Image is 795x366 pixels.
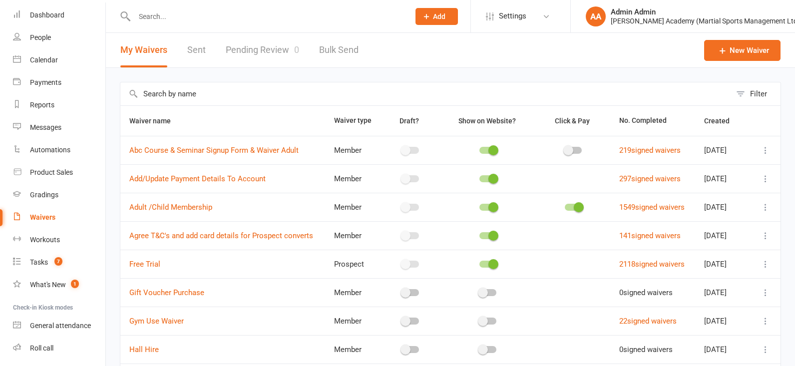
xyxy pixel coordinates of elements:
th: No. Completed [610,106,695,136]
a: Calendar [13,49,105,71]
td: [DATE] [695,193,751,221]
a: 297signed waivers [619,174,681,183]
button: Add [415,8,458,25]
td: [DATE] [695,221,751,250]
a: Pending Review0 [226,33,299,67]
span: 7 [54,257,62,266]
button: Filter [731,82,781,105]
a: Gradings [13,184,105,206]
a: Adult /Child Membership [129,203,212,212]
span: Click & Pay [555,117,590,125]
a: 141signed waivers [619,231,681,240]
a: New Waiver [704,40,781,61]
a: Agree T&C's and add card details for Prospect converts [129,231,313,240]
button: Draft? [391,115,430,127]
td: Member [325,335,382,364]
div: Messages [30,123,61,131]
td: Prospect [325,250,382,278]
span: Waiver name [129,117,182,125]
a: Bulk Send [319,33,359,67]
input: Search... [131,9,402,23]
div: AA [586,6,606,26]
td: [DATE] [695,250,751,278]
a: Payments [13,71,105,94]
a: 2118signed waivers [619,260,685,269]
div: General attendance [30,322,91,330]
a: Gym Use Waiver [129,317,184,326]
a: Roll call [13,337,105,360]
a: 22signed waivers [619,317,677,326]
div: Dashboard [30,11,64,19]
div: People [30,33,51,41]
button: My Waivers [120,33,167,67]
td: Member [325,278,382,307]
div: Product Sales [30,168,73,176]
span: Settings [499,5,526,27]
div: Gradings [30,191,58,199]
a: Sent [187,33,206,67]
a: Tasks 7 [13,251,105,274]
a: What's New1 [13,274,105,296]
input: Search by name [120,82,731,105]
span: 0 signed waivers [619,345,673,354]
a: 219signed waivers [619,146,681,155]
a: General attendance kiosk mode [13,315,105,337]
td: [DATE] [695,307,751,335]
a: Reports [13,94,105,116]
a: Product Sales [13,161,105,184]
div: Filter [750,88,767,100]
td: [DATE] [695,136,751,164]
button: Click & Pay [546,115,601,127]
th: Waiver type [325,106,382,136]
div: Calendar [30,56,58,64]
td: [DATE] [695,335,751,364]
span: 1 [71,280,79,288]
span: 0 signed waivers [619,288,673,297]
button: Created [704,115,741,127]
a: Gift Voucher Purchase [129,288,204,297]
td: Member [325,136,382,164]
div: Reports [30,101,54,109]
a: Hall Hire [129,345,159,354]
div: Tasks [30,258,48,266]
span: Add [433,12,445,20]
span: Show on Website? [458,117,516,125]
td: [DATE] [695,278,751,307]
div: What's New [30,281,66,289]
td: Member [325,221,382,250]
a: Automations [13,139,105,161]
button: Show on Website? [449,115,527,127]
a: Messages [13,116,105,139]
span: 0 [294,44,299,55]
a: Waivers [13,206,105,229]
a: Abc Course & Seminar Signup Form & Waiver Adult [129,146,299,155]
a: Workouts [13,229,105,251]
td: [DATE] [695,164,751,193]
div: Workouts [30,236,60,244]
span: Draft? [399,117,419,125]
button: Waiver name [129,115,182,127]
div: Automations [30,146,70,154]
span: Created [704,117,741,125]
td: Member [325,193,382,221]
div: Payments [30,78,61,86]
div: Roll call [30,344,53,352]
a: People [13,26,105,49]
div: Waivers [30,213,55,221]
a: Free Trial [129,260,160,269]
a: Add/Update Payment Details To Account [129,174,266,183]
a: Dashboard [13,4,105,26]
td: Member [325,164,382,193]
a: 1549signed waivers [619,203,685,212]
td: Member [325,307,382,335]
